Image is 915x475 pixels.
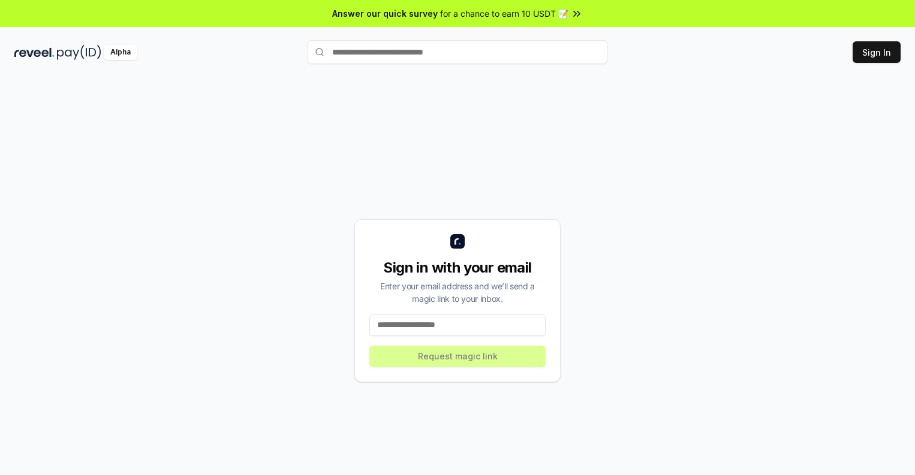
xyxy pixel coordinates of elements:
[369,258,546,277] div: Sign in with your email
[57,45,101,60] img: pay_id
[853,41,901,63] button: Sign In
[369,280,546,305] div: Enter your email address and we’ll send a magic link to your inbox.
[450,234,465,249] img: logo_small
[14,45,55,60] img: reveel_dark
[332,7,438,20] span: Answer our quick survey
[104,45,137,60] div: Alpha
[440,7,568,20] span: for a chance to earn 10 USDT 📝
